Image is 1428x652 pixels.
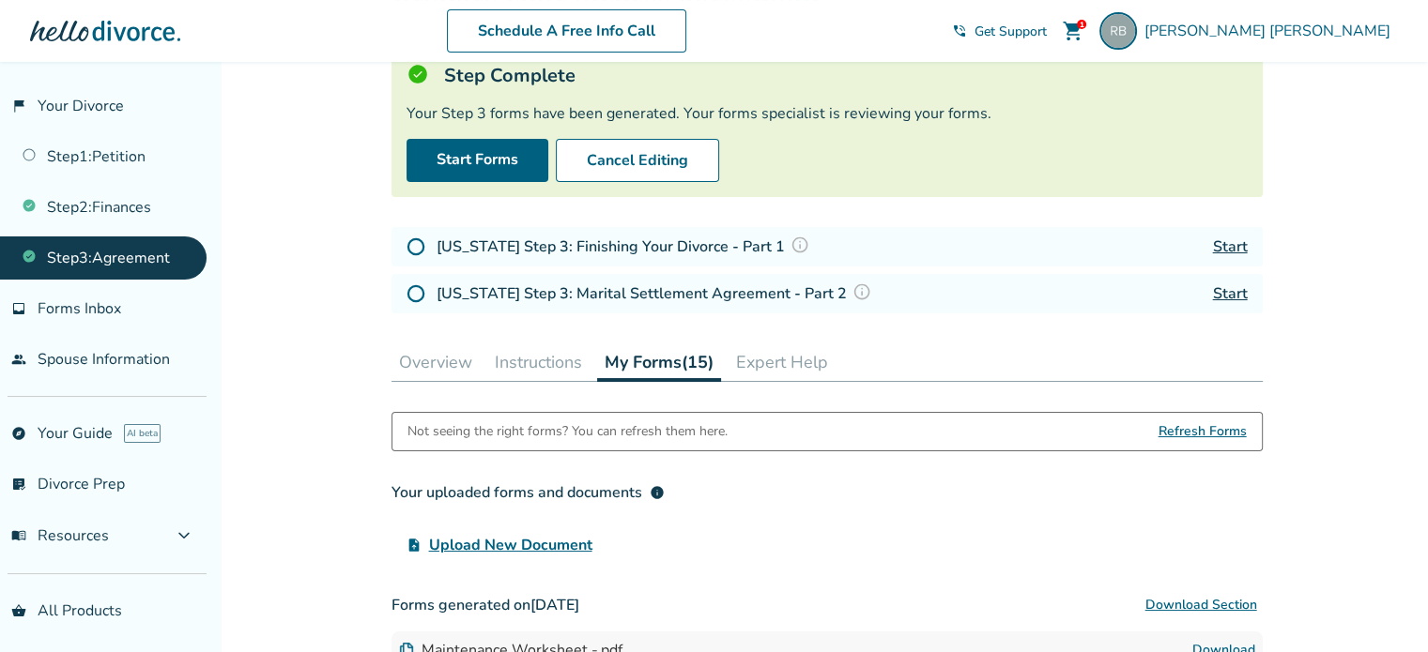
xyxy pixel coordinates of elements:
a: Schedule A Free Info Call [447,9,686,53]
span: list_alt_check [11,477,26,492]
button: My Forms(15) [597,343,721,382]
span: Upload New Document [429,534,592,556]
span: shopping_cart [1062,20,1084,42]
span: expand_more [173,524,195,547]
img: Question Mark [791,235,809,254]
div: Your Step 3 forms have been generated. Your forms specialist is reviewing your forms. [407,103,1248,124]
span: inbox [11,301,26,316]
div: Your uploaded forms and documents [392,481,665,504]
button: Overview [392,343,480,381]
span: Refresh Forms [1159,413,1247,450]
div: Not seeing the right forms? You can refresh them here. [407,413,728,450]
span: shopping_basket [11,603,26,618]
h3: Forms generated on [DATE] [392,586,1263,624]
span: Resources [11,525,109,546]
span: [PERSON_NAME] [PERSON_NAME] [1144,21,1398,41]
img: ritesh.banerjee@gmail.com [1099,12,1137,50]
a: phone_in_talkGet Support [952,23,1047,40]
h4: [US_STATE] Step 3: Finishing Your Divorce - Part 1 [437,235,815,259]
span: phone_in_talk [952,23,967,38]
span: people [11,352,26,367]
span: AI beta [124,424,161,443]
div: 1 [1077,20,1086,29]
span: menu_book [11,528,26,543]
button: Cancel Editing [556,139,719,182]
img: Not Started [407,237,425,256]
span: Get Support [975,23,1047,40]
button: Download Section [1140,586,1263,624]
img: Not Started [407,284,425,303]
span: upload_file [407,538,422,553]
span: flag_2 [11,99,26,114]
a: Start Forms [407,139,548,182]
a: Start [1213,283,1248,304]
h4: [US_STATE] Step 3: Marital Settlement Agreement - Part 2 [437,281,877,306]
span: Forms Inbox [38,298,121,319]
button: Expert Help [729,343,836,381]
span: info [650,485,665,500]
img: Question Mark [852,282,871,301]
span: explore [11,426,26,441]
a: Start [1213,236,1248,257]
h5: Step Complete [444,63,576,88]
button: Instructions [487,343,590,381]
